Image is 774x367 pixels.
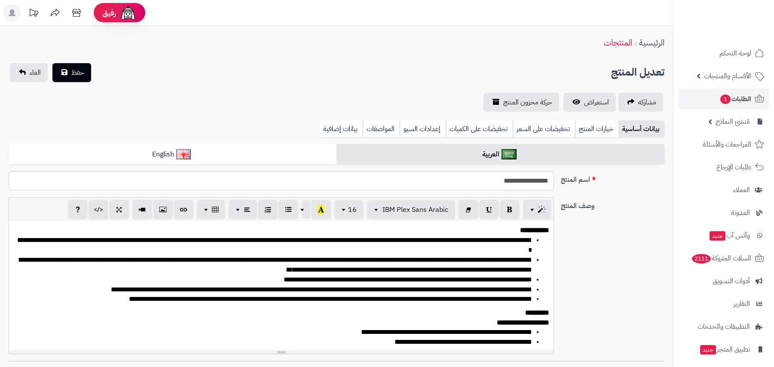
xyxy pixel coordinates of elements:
a: المنتجات [604,36,632,49]
a: حركة مخزون المنتج [483,93,559,112]
a: خيارات المنتج [575,120,618,138]
span: جديد [710,231,725,241]
button: حفظ [52,63,91,82]
a: الطلبات1 [679,89,769,109]
span: 16 [348,205,357,215]
img: logo-2.png [716,24,766,42]
span: تطبيق المتجر [699,343,750,355]
a: المواصفات [363,120,400,138]
span: حفظ [71,67,84,78]
img: العربية [502,149,517,159]
a: العربية [337,144,664,165]
a: استعراض [563,93,616,112]
a: بيانات أساسية [618,120,664,138]
span: رفيق [102,8,116,18]
a: مشاركه [618,93,663,112]
span: التقارير [734,298,750,310]
span: حركة مخزون المنتج [503,97,552,107]
span: الغاء [30,67,41,78]
span: طلبات الإرجاع [716,161,751,173]
label: اسم المنتج [557,171,668,185]
span: التطبيقات والخدمات [698,321,750,333]
h2: تعديل المنتج [611,64,664,81]
span: IBM Plex Sans Arabic [382,205,448,215]
a: العملاء [679,180,769,200]
span: استعراض [584,97,609,107]
span: 1 [720,95,731,104]
a: لوحة التحكم [679,43,769,64]
a: المراجعات والأسئلة [679,134,769,155]
a: إعدادات السيو [400,120,446,138]
a: أدوات التسويق [679,271,769,291]
a: بيانات إضافية [320,120,363,138]
button: 16 [334,200,364,219]
span: المراجعات والأسئلة [703,138,751,150]
span: العملاء [733,184,750,196]
span: لوحة التحكم [719,47,751,59]
a: التقارير [679,294,769,314]
span: 2111 [692,254,711,263]
a: تحديثات المنصة [23,4,44,24]
a: تخفيضات على الكميات [446,120,513,138]
span: وآتس آب [709,229,750,242]
img: English [176,149,191,159]
a: المدونة [679,202,769,223]
a: التطبيقات والخدمات [679,316,769,337]
a: الرئيسية [639,36,664,49]
a: الغاء [10,63,48,82]
img: ai-face.png [119,4,137,21]
span: جديد [700,345,716,355]
span: الطلبات [719,93,751,105]
label: وصف المنتج [557,197,668,211]
span: الأقسام والمنتجات [704,70,751,82]
span: مُنشئ النماذج [716,116,750,128]
span: السلات المتروكة [691,252,751,264]
a: طلبات الإرجاع [679,157,769,177]
a: English [9,144,337,165]
span: المدونة [731,207,750,219]
a: تخفيضات على السعر [513,120,575,138]
a: السلات المتروكة2111 [679,248,769,269]
a: وآتس آبجديد [679,225,769,246]
span: مشاركه [638,97,656,107]
button: IBM Plex Sans Arabic [367,200,455,219]
span: أدوات التسويق [713,275,750,287]
a: تطبيق المتجرجديد [679,339,769,360]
